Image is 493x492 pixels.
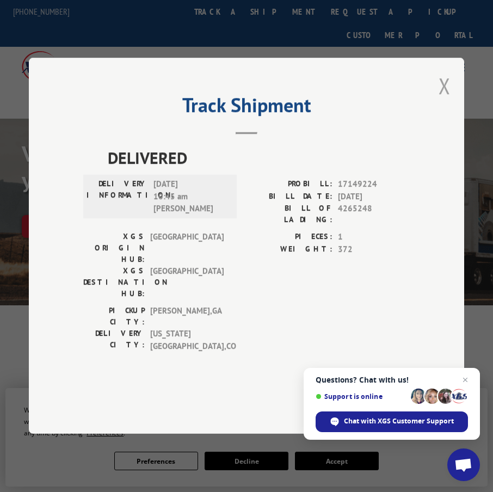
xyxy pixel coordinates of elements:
[150,305,224,328] span: [PERSON_NAME] , GA
[246,243,332,256] label: WEIGHT:
[83,305,145,328] label: PICKUP CITY:
[338,243,410,256] span: 372
[447,448,480,481] div: Open chat
[246,203,332,226] label: BILL OF LADING:
[83,266,145,300] label: XGS DESTINATION HUB:
[246,190,332,203] label: BILL DATE:
[246,231,332,244] label: PIECES:
[459,373,472,386] span: Close chat
[83,231,145,266] label: XGS ORIGIN HUB:
[87,179,148,216] label: DELIVERY INFORMATION:
[108,146,410,170] span: DELIVERED
[83,97,410,118] h2: Track Shipment
[338,231,410,244] span: 1
[83,328,145,353] label: DELIVERY CITY:
[246,179,332,191] label: PROBILL:
[344,416,454,426] span: Chat with XGS Customer Support
[316,392,407,401] span: Support is online
[439,71,451,100] button: Close modal
[338,190,410,203] span: [DATE]
[150,231,224,266] span: [GEOGRAPHIC_DATA]
[338,203,410,226] span: 4265248
[316,411,468,432] div: Chat with XGS Customer Support
[150,328,224,353] span: [US_STATE][GEOGRAPHIC_DATA] , CO
[153,179,227,216] span: [DATE] 10:45 am [PERSON_NAME]
[150,266,224,300] span: [GEOGRAPHIC_DATA]
[316,376,468,384] span: Questions? Chat with us!
[338,179,410,191] span: 17149224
